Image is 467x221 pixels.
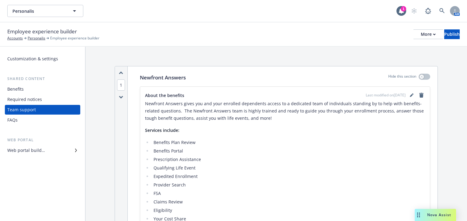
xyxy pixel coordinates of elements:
[152,147,425,155] li: Benefits Portal
[415,209,422,221] div: Drag to move
[408,5,420,17] a: Start snowing
[117,82,125,88] button: 1
[5,84,80,94] a: Benefits
[5,95,80,104] a: Required notices
[152,173,425,180] li: Expedited Enrollment
[28,35,45,41] a: Personalis
[366,92,406,98] span: Last modified on [DATE]
[145,127,179,133] strong: Services include:
[436,5,448,17] a: Search
[388,74,416,82] p: Hide this section
[117,79,125,91] span: 1
[7,28,77,35] span: Employee experience builder
[152,164,425,172] li: Qualifying Life Event
[5,137,80,143] div: Web portal
[152,181,425,189] li: Provider Search
[152,156,425,163] li: Prescription Assistance
[140,74,186,82] p: Newfront Answers
[152,190,425,197] li: FSA
[444,30,460,39] div: Publish
[7,95,42,104] div: Required notices
[5,146,80,155] a: Web portal builder
[145,100,425,122] p: Newfront Answers gives you and your enrolled dependents access to a dedicated team of individuals...
[7,84,24,94] div: Benefits
[7,35,23,41] a: Accounts
[418,92,425,99] a: remove
[422,5,434,17] a: Report a Bug
[152,139,425,146] li: Benefits Plan Review
[7,5,83,17] button: Personalis
[413,29,443,39] button: More
[7,146,45,155] div: Web portal builder
[5,105,80,115] a: Team support
[401,6,406,12] div: 1
[415,209,456,221] button: Nova Assist
[145,92,184,99] span: About the benefits
[5,54,80,64] a: Customization & settings
[5,115,80,125] a: FAQs
[152,198,425,206] li: Claims Review
[421,30,436,39] div: More
[7,115,18,125] div: FAQs
[50,35,99,41] span: Employee experience builder
[7,105,36,115] div: Team support
[7,54,58,64] div: Customization & settings
[427,212,451,217] span: Nova Assist
[408,92,415,99] a: editPencil
[12,8,65,14] span: Personalis
[444,29,460,39] button: Publish
[5,76,80,82] div: Shared content
[152,207,425,214] li: Eligibility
